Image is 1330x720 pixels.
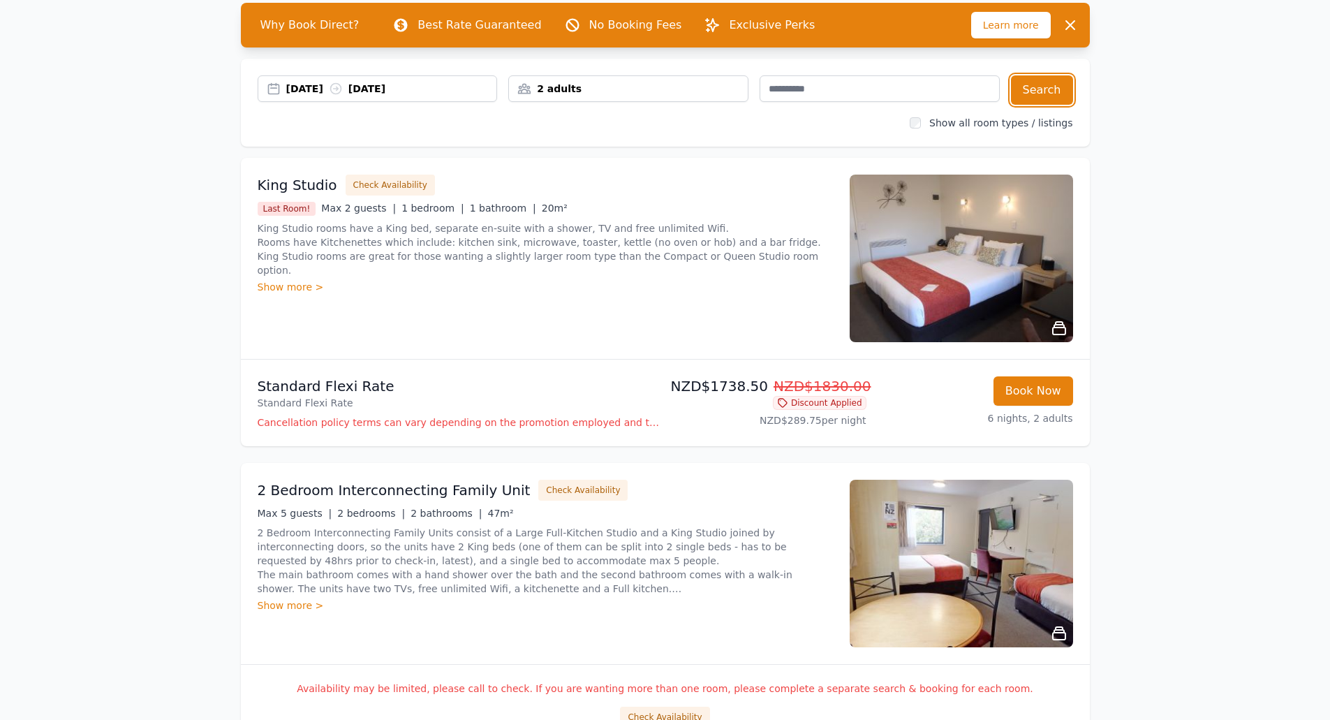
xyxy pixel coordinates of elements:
p: Standard Flexi Rate [258,396,660,410]
div: [DATE] [DATE] [286,82,497,96]
span: Last Room! [258,202,316,216]
span: 20m² [542,203,568,214]
button: Book Now [993,376,1073,406]
button: Check Availability [346,175,435,196]
div: Show more > [258,280,833,294]
p: NZD$289.75 per night [671,413,866,427]
p: 2 Bedroom Interconnecting Family Units consist of a Large Full-Kitchen Studio and a King Studio j... [258,526,833,596]
h3: King Studio [258,175,337,195]
p: Standard Flexi Rate [258,376,660,396]
p: Availability may be limited, please call to check. If you are wanting more than one room, please ... [258,682,1073,696]
span: 2 bedrooms | [337,508,405,519]
p: No Booking Fees [589,17,682,34]
span: NZD$1830.00 [774,378,871,395]
p: Best Rate Guaranteed [418,17,541,34]
h3: 2 Bedroom Interconnecting Family Unit [258,480,531,500]
span: Discount Applied [773,396,866,410]
span: 1 bathroom | [470,203,536,214]
label: Show all room types / listings [929,117,1072,128]
button: Search [1011,75,1073,105]
div: 2 adults [509,82,748,96]
p: King Studio rooms have a King bed, separate en-suite with a shower, TV and free unlimited Wifi. R... [258,221,833,277]
span: Learn more [971,12,1051,38]
span: Why Book Direct? [249,11,371,39]
span: Max 5 guests | [258,508,332,519]
span: 1 bedroom | [401,203,464,214]
div: Show more > [258,598,833,612]
p: NZD$1738.50 [671,376,866,396]
span: 47m² [488,508,514,519]
p: Cancellation policy terms can vary depending on the promotion employed and the time of stay of th... [258,416,660,429]
button: Check Availability [538,480,628,501]
span: 2 bathrooms | [411,508,482,519]
span: Max 2 guests | [321,203,396,214]
p: Exclusive Perks [729,17,815,34]
p: 6 nights, 2 adults [878,411,1073,425]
